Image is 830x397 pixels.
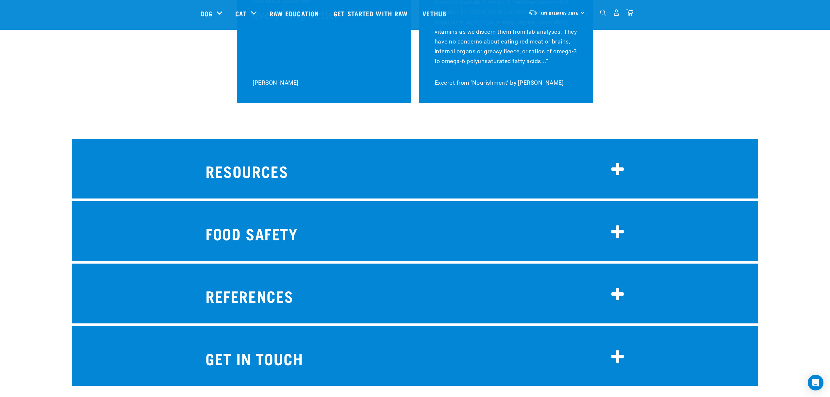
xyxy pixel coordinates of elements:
div: Open Intercom Messenger [808,375,823,390]
h2: RESOURCES [201,157,629,183]
p: [PERSON_NAME] [253,78,395,88]
a: Cat [235,9,246,18]
h2: REFERENCES [201,282,629,308]
img: user.png [613,9,620,16]
a: Vethub [416,0,455,26]
a: Raw Education [263,0,327,26]
h2: Get in touch [201,344,629,370]
a: Get started with Raw [327,0,416,26]
img: van-moving.png [528,9,537,15]
p: Excerpt from ‘Nourishment’ by [PERSON_NAME] [435,78,577,88]
span: Set Delivery Area [540,12,578,14]
h2: FOOD SAFETY [201,219,629,245]
img: home-icon@2x.png [626,9,633,16]
img: home-icon-1@2x.png [600,9,606,16]
a: Dog [201,9,212,18]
